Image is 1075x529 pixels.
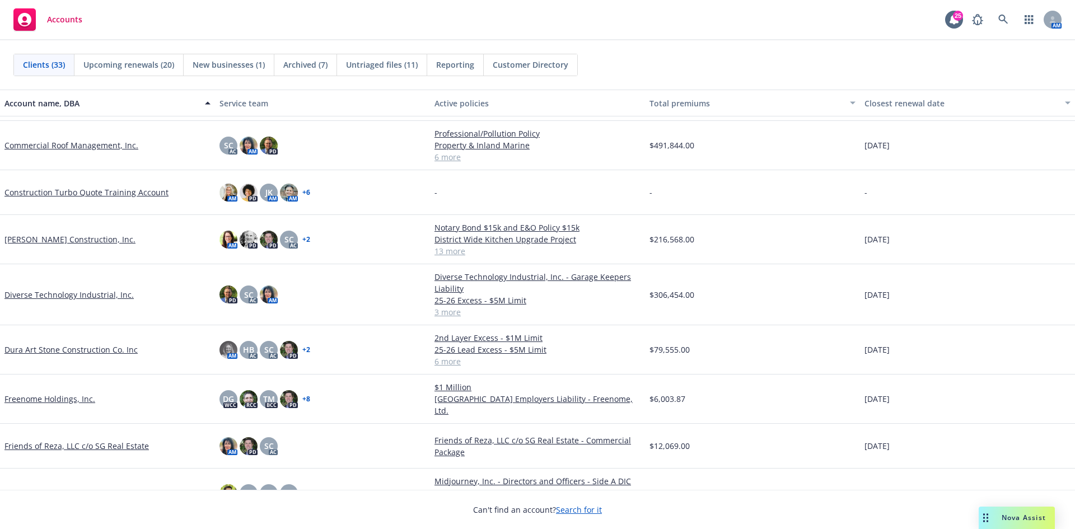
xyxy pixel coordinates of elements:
span: SC [264,440,274,452]
span: Reporting [436,59,474,71]
a: Friends of Reza, LLC c/o SG Real Estate [4,440,149,452]
a: [PERSON_NAME] Construction, Inc. [4,233,135,245]
a: Midjourney, Inc. - Directors and Officers - Side A DIC [434,475,641,487]
img: photo [219,341,237,359]
a: Diverse Technology Industrial, Inc. [4,289,134,301]
span: New businesses (1) [193,59,265,71]
span: Customer Directory [493,59,568,71]
div: Closest renewal date [864,97,1058,109]
img: photo [260,231,278,249]
span: JK [265,186,273,198]
span: DG [223,393,234,405]
a: Dura Art Stone Construction Co. Inc [4,344,138,355]
img: photo [280,184,298,202]
img: photo [219,184,237,202]
img: photo [219,484,237,502]
span: [DATE] [864,440,890,452]
span: - [649,186,652,198]
span: $216,568.00 [649,233,694,245]
span: [DATE] [864,344,890,355]
a: + 6 [302,490,310,497]
a: District Wide Kitchen Upgrade Project [434,233,641,245]
a: Commercial Roof Management, Inc. [4,139,138,151]
span: $306,454.00 [649,289,694,301]
img: photo [260,285,278,303]
span: HB [243,344,254,355]
img: photo [240,184,258,202]
span: [DATE] [864,393,890,405]
span: Archived (7) [283,59,328,71]
span: $491,844.00 [649,139,694,151]
img: photo [219,285,237,303]
button: Total premiums [645,90,860,116]
img: photo [240,231,258,249]
button: Service team [215,90,430,116]
span: SC [244,289,254,301]
span: SC [224,139,233,151]
span: SK [264,487,274,499]
img: photo [240,390,258,408]
a: 6 more [434,355,641,367]
a: Search [992,8,1015,31]
span: [DATE] [864,139,890,151]
a: Professional/Pollution Policy [434,128,641,139]
span: MQ [242,487,255,499]
img: photo [280,390,298,408]
button: Active policies [430,90,645,116]
a: Switch app [1018,8,1040,31]
a: Property & Inland Marine [434,139,641,151]
a: Report a Bug [966,8,989,31]
div: Drag to move [979,507,993,529]
span: Clients (33) [23,59,65,71]
div: Service team [219,97,426,109]
div: Account name, DBA [4,97,198,109]
img: photo [280,341,298,359]
span: Accounts [47,15,82,24]
a: Notary Bond $15k and E&O Policy $15k [434,222,641,233]
img: photo [219,231,237,249]
span: [DATE] [864,289,890,301]
a: + 2 [302,347,310,353]
span: $6,003.87 [649,393,685,405]
span: $1,718,088.00 [649,487,701,499]
img: photo [240,137,258,155]
img: photo [240,437,258,455]
img: photo [260,137,278,155]
span: [DATE] [864,233,890,245]
span: [DATE] [864,487,890,499]
button: Nova Assist [979,507,1055,529]
a: Friends of Reza, LLC c/o SG Real Estate - Commercial Package [434,434,641,458]
a: + 8 [302,396,310,402]
span: TM [263,393,275,405]
span: Can't find an account? [473,504,602,516]
a: Midjourney, Inc. - Excess Liability [434,487,641,499]
div: 25 [953,11,963,21]
a: 13 more [434,245,641,257]
span: - [434,186,437,198]
a: Midjourney, Inc. [4,487,66,499]
a: $1 Million [434,381,641,393]
a: Diverse Technology Industrial, Inc. - Garage Keepers Liability [434,271,641,294]
span: SC [284,233,294,245]
a: + 6 [302,189,310,196]
a: 6 more [434,151,641,163]
a: 25-26 Lead Excess - $5M Limit [434,344,641,355]
a: Accounts [9,4,87,35]
a: 3 more [434,306,641,318]
a: [GEOGRAPHIC_DATA] Employers Liability - Freenome, Ltd. [434,393,641,416]
a: + 2 [302,236,310,243]
a: 25-26 Excess - $5M Limit [434,294,641,306]
span: Nova Assist [1002,513,1046,522]
span: - [864,186,867,198]
span: Upcoming renewals (20) [83,59,174,71]
div: Total premiums [649,97,843,109]
a: Construction Turbo Quote Training Account [4,186,169,198]
span: $79,555.00 [649,344,690,355]
a: 2nd Layer Excess - $1M Limit [434,332,641,344]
